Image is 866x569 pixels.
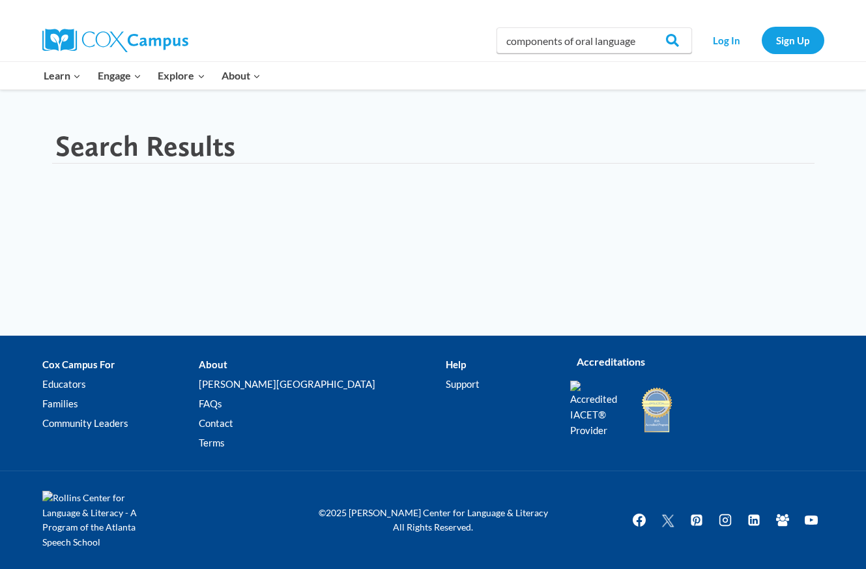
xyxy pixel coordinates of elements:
[222,67,261,84] span: About
[577,355,645,368] strong: Accreditations
[798,507,824,533] a: YouTube
[42,29,188,52] img: Cox Campus
[741,507,767,533] a: Linkedin
[36,62,269,89] nav: Primary Navigation
[158,67,205,84] span: Explore
[199,375,446,394] a: [PERSON_NAME][GEOGRAPHIC_DATA]
[199,394,446,414] a: FAQs
[446,375,550,394] a: Support
[199,433,446,453] a: Terms
[699,27,755,53] a: Log In
[497,27,692,53] input: Search Cox Campus
[655,507,681,533] a: Twitter
[570,381,626,438] img: Accredited IACET® Provider
[98,67,141,84] span: Engage
[762,27,824,53] a: Sign Up
[199,414,446,433] a: Contact
[712,507,738,533] a: Instagram
[660,513,676,528] img: Twitter X icon white
[770,507,796,533] a: Facebook Group
[42,375,199,394] a: Educators
[699,27,824,53] nav: Secondary Navigation
[641,386,673,434] img: IDA Accredited
[42,394,199,414] a: Families
[684,507,710,533] a: Pinterest
[44,67,81,84] span: Learn
[42,414,199,433] a: Community Leaders
[310,506,557,535] p: ©2025 [PERSON_NAME] Center for Language & Literacy All Rights Reserved.
[55,129,235,164] h1: Search Results
[42,491,160,549] img: Rollins Center for Language & Literacy - A Program of the Atlanta Speech School
[626,507,652,533] a: Facebook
